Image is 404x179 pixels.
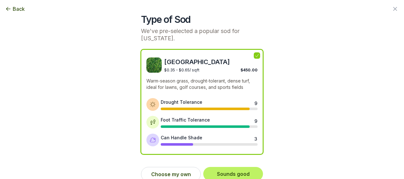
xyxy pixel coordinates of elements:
div: Foot Traffic Tolerance [161,116,210,123]
div: 9 [254,118,257,123]
div: 3 [254,136,257,141]
span: $450.00 [240,68,258,72]
p: Warm-season grass, drought-tolerant, dense turf, ideal for lawns, golf courses, and sports fields [146,78,258,90]
img: Foot traffic tolerance icon [150,119,156,125]
div: 9 [254,100,257,105]
div: Drought Tolerance [161,99,202,105]
p: We've pre-selected a popular sod for [US_STATE]. [141,28,263,42]
img: Drought tolerance icon [150,101,156,108]
span: [GEOGRAPHIC_DATA] [164,57,258,66]
div: Can Handle Shade [161,134,202,141]
img: Shade tolerance icon [150,137,156,143]
span: Back [13,5,25,13]
h2: Type of Sod [141,14,263,25]
button: Back [5,5,25,13]
img: Bermuda sod image [146,57,162,73]
span: $0.35 - $0.65 / sqft [164,68,199,72]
